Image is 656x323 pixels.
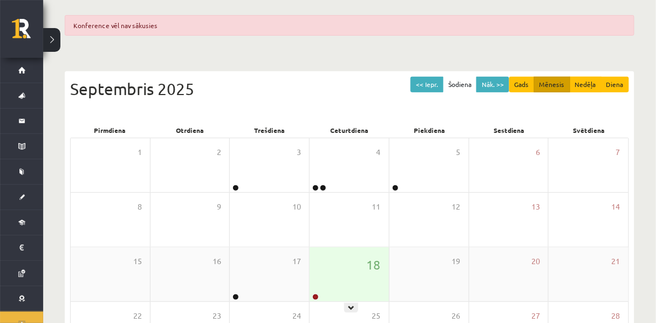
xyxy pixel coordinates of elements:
div: Ceturtdiena [310,123,389,138]
span: 5 [456,146,461,158]
span: 16 [213,255,221,267]
span: 19 [452,255,461,267]
button: Šodiena [443,77,477,92]
button: Diena [601,77,629,92]
div: Piekdiena [389,123,469,138]
span: 26 [452,310,461,322]
span: 10 [292,201,301,213]
div: Pirmdiena [70,123,150,138]
div: Septembris 2025 [70,77,629,101]
span: 24 [292,310,301,322]
a: Rīgas 1. Tālmācības vidusskola [12,19,43,46]
span: 15 [133,255,142,267]
button: Mēnesis [534,77,570,92]
span: 22 [133,310,142,322]
span: 23 [213,310,221,322]
button: Gads [509,77,535,92]
button: Nedēļa [570,77,602,92]
span: 13 [531,201,540,213]
span: 17 [292,255,301,267]
span: 27 [531,310,540,322]
div: Trešdiena [230,123,310,138]
span: 12 [452,201,461,213]
div: Otrdiena [150,123,230,138]
span: 8 [138,201,142,213]
div: Svētdiena [549,123,629,138]
div: Konference vēl nav sākusies [65,15,634,36]
span: 14 [612,201,620,213]
span: 28 [612,310,620,322]
button: Nāk. >> [476,77,509,92]
span: 18 [367,255,381,274]
span: 20 [531,255,540,267]
span: 25 [372,310,381,322]
div: Sestdiena [469,123,549,138]
span: 4 [377,146,381,158]
span: 2 [217,146,221,158]
span: 3 [297,146,301,158]
span: 9 [217,201,221,213]
span: 21 [612,255,620,267]
span: 11 [372,201,381,213]
span: 7 [616,146,620,158]
span: 6 [536,146,540,158]
button: << Iepr. [411,77,443,92]
span: 1 [138,146,142,158]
